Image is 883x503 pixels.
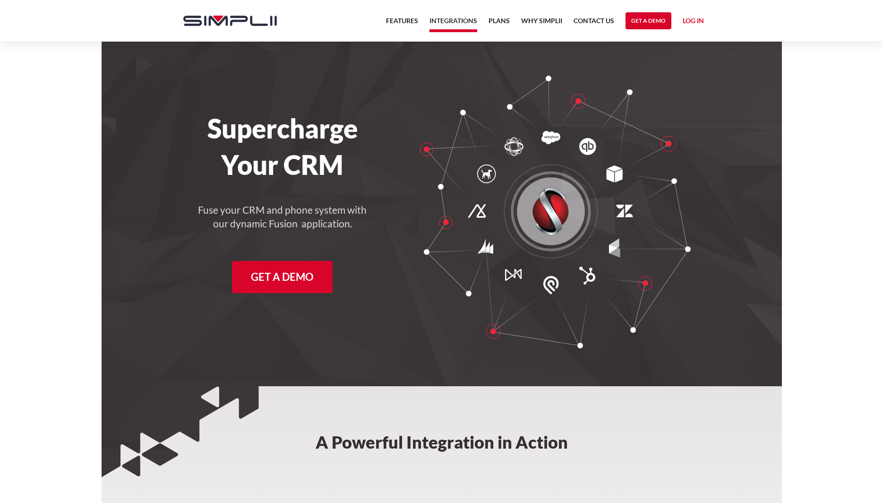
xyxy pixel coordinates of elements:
a: Integrations [429,15,477,32]
a: Features [386,15,418,32]
a: Get a Demo [232,261,333,293]
a: Plans [489,15,510,32]
h1: Supercharge [174,113,392,144]
a: Log in [683,15,704,29]
img: Simplii [183,16,277,26]
h4: Fuse your CRM and phone system with our dynamic Fusion application. [197,203,368,231]
h1: Your CRM [174,149,392,181]
a: Why Simplii [521,15,562,32]
a: Contact US [574,15,614,32]
h2: A Powerful Integration in Action [294,386,589,465]
a: Get a Demo [626,12,671,29]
